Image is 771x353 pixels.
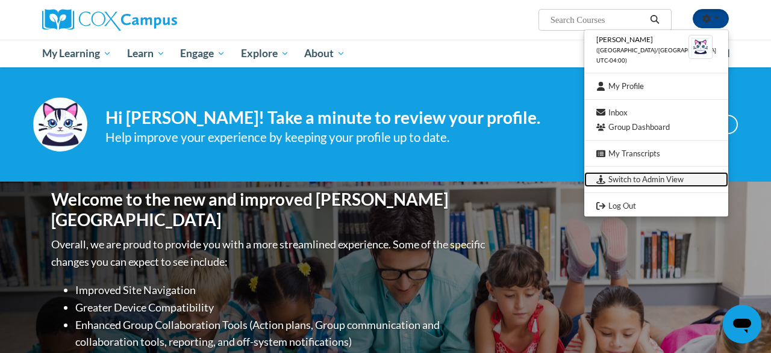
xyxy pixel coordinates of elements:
p: Overall, we are proud to provide you with a more streamlined experience. Some of the specific cha... [51,236,488,271]
li: Improved Site Navigation [75,281,488,299]
span: About [304,46,345,61]
a: About [297,40,354,67]
a: Learn [119,40,173,67]
span: ([GEOGRAPHIC_DATA]/[GEOGRAPHIC_DATA] UTC-04:00) [596,47,716,64]
a: Explore [233,40,297,67]
img: Cox Campus [42,9,177,31]
span: Engage [180,46,225,61]
iframe: Button to launch messaging window [723,305,761,343]
img: Learner Profile Avatar [688,35,713,59]
div: Main menu [33,40,738,67]
a: My Transcripts [584,146,728,161]
button: Account Settings [693,9,729,28]
li: Enhanced Group Collaboration Tools (Action plans, Group communication and collaboration tools, re... [75,316,488,351]
span: [PERSON_NAME] [596,35,653,44]
a: Switch to Admin View [584,172,728,187]
a: Group Dashboard [584,120,728,135]
button: Search [646,13,664,27]
a: Logout [584,198,728,213]
a: Cox Campus [42,9,259,31]
input: Search Courses [549,13,646,27]
h1: Welcome to the new and improved [PERSON_NAME][GEOGRAPHIC_DATA] [51,189,488,230]
img: Profile Image [33,97,87,152]
a: Engage [172,40,233,67]
span: My Learning [42,46,111,61]
div: Help improve your experience by keeping your profile up to date. [105,127,645,147]
a: Inbox [584,105,728,120]
a: My Learning [34,40,119,67]
span: Explore [241,46,289,61]
li: Greater Device Compatibility [75,299,488,316]
h4: Hi [PERSON_NAME]! Take a minute to review your profile. [105,108,645,128]
span: Learn [127,46,165,61]
a: My Profile [584,79,728,94]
